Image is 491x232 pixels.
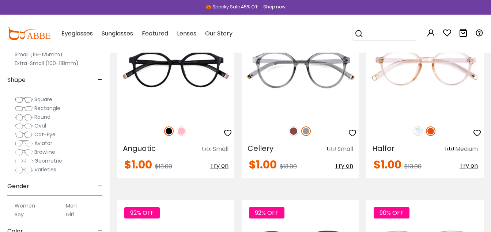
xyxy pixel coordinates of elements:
[124,207,160,218] span: 92% OFF
[203,147,211,152] img: size ruler
[372,143,394,153] span: Halfor
[98,178,102,195] span: -
[123,143,156,153] span: Anguatic
[280,162,297,171] span: $13.00
[260,4,286,10] a: Shop now
[289,126,298,136] img: Brown
[124,157,152,172] span: $1.00
[34,157,62,164] span: Geometric
[15,59,79,68] label: Extra-Small (100-118mm)
[210,161,228,170] span: Try on
[327,147,336,152] img: size ruler
[98,71,102,89] span: -
[213,145,228,153] div: Small
[155,162,172,171] span: $13.00
[15,96,33,103] img: Square.png
[374,157,401,172] span: $1.00
[177,29,196,38] span: Lenses
[242,20,359,118] img: Gray Cellery - Plastic ,Universal Bridge Fit
[366,20,484,118] img: Orange Halfor - Plastic ,Universal Bridge Fit
[460,161,478,170] span: Try on
[460,159,478,172] button: Try on
[142,29,168,38] span: Featured
[34,166,56,173] span: Varieties
[210,159,228,172] button: Try on
[301,126,311,136] img: Gray
[455,145,478,153] div: Medium
[337,145,353,153] div: Small
[117,20,234,118] img: Black Anguatic - Plastic ,Universal Bridge Fit
[404,162,422,171] span: $13.00
[15,149,33,156] img: Browline.png
[66,210,74,219] label: Girl
[34,148,55,156] span: Browline
[15,166,33,174] img: Varieties.png
[263,4,286,10] div: Shop now
[102,29,133,38] span: Sunglasses
[7,71,26,89] span: Shape
[34,113,50,121] span: Round
[34,131,56,138] span: Cat-Eye
[34,96,52,103] span: Square
[426,126,435,136] img: Orange
[34,122,46,129] span: Oval
[61,29,93,38] span: Eyeglasses
[248,143,273,153] span: Cellery
[15,140,33,147] img: Aviator.png
[335,161,353,170] span: Try on
[15,105,33,112] img: Rectangle.png
[7,27,50,40] img: abbeglasses.com
[335,159,353,172] button: Try on
[15,201,35,210] label: Women
[7,178,29,195] span: Gender
[205,29,233,38] span: Our Story
[34,104,60,112] span: Rectangle
[206,4,258,10] div: 🎃 Spooky Sale 45% Off!
[177,126,186,136] img: Pink
[15,122,33,130] img: Oval.png
[15,157,33,165] img: Geometric.png
[249,207,284,218] span: 92% OFF
[15,210,24,219] label: Boy
[15,114,33,121] img: Round.png
[164,126,174,136] img: Black
[445,147,454,152] img: size ruler
[15,50,63,59] label: Small (119-125mm)
[66,201,77,210] label: Men
[15,131,33,138] img: Cat-Eye.png
[413,126,423,136] img: Clear
[249,157,277,172] span: $1.00
[34,140,52,147] span: Aviator
[374,207,409,218] span: 90% OFF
